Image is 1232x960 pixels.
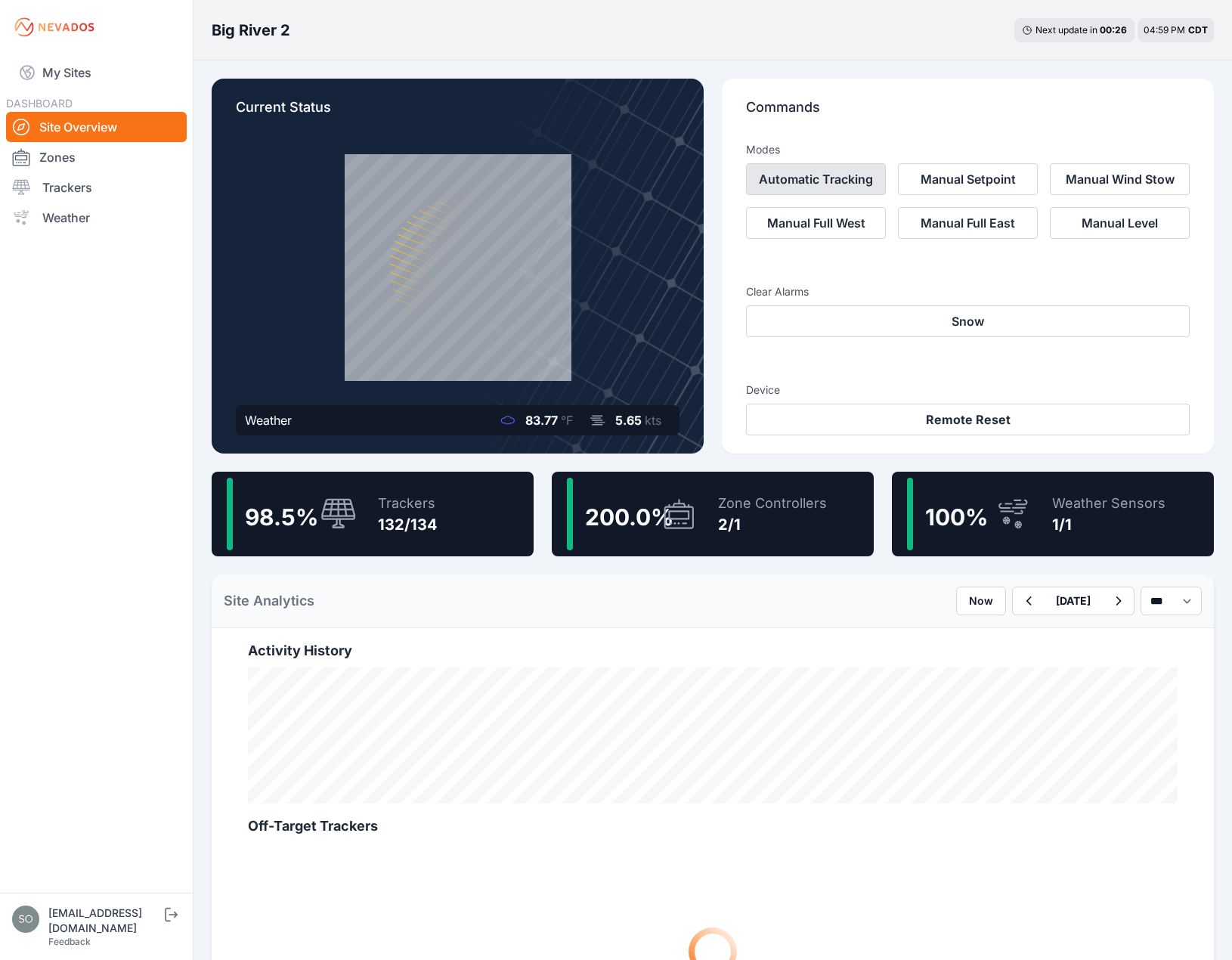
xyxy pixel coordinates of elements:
[6,142,187,172] a: Zones
[525,413,558,428] span: 83.77
[236,97,679,130] p: Current Status
[1188,24,1208,36] span: CDT
[248,640,1178,661] h2: Activity History
[6,112,187,142] a: Site Overview
[1100,24,1127,36] div: 00 : 26
[6,203,187,233] a: Weather
[718,493,827,514] div: Zone Controllers
[224,590,314,612] h2: Site Analytics
[48,906,162,936] div: [EMAIL_ADDRESS][DOMAIN_NAME]
[1050,207,1190,239] button: Manual Level
[746,284,1190,299] h3: Clear Alarms
[956,587,1006,615] button: Now
[6,172,187,203] a: Trackers
[245,503,318,531] span: 98.5 %
[378,493,438,514] div: Trackers
[48,936,91,947] a: Feedback
[378,514,438,535] div: 132/134
[245,411,292,429] div: Weather
[718,514,827,535] div: 2/1
[746,207,886,239] button: Manual Full West
[892,472,1214,556] a: 100%Weather Sensors1/1
[1044,587,1103,615] button: [DATE]
[12,906,39,933] img: solvocc@solvenergy.com
[746,305,1190,337] button: Snow
[6,54,187,91] a: My Sites
[212,472,534,556] a: 98.5%Trackers132/134
[12,15,97,39] img: Nevados
[1052,514,1165,535] div: 1/1
[212,20,290,41] h3: Big River 2
[898,163,1038,195] button: Manual Setpoint
[1050,163,1190,195] button: Manual Wind Stow
[248,816,1178,837] h2: Off-Target Trackers
[552,472,874,556] a: 200.0%Zone Controllers2/1
[6,97,73,110] span: DASHBOARD
[746,404,1190,435] button: Remote Reset
[1144,24,1185,36] span: 04:59 PM
[585,503,673,531] span: 200.0 %
[746,142,780,157] h3: Modes
[212,11,290,50] nav: Breadcrumb
[615,413,642,428] span: 5.65
[1035,24,1097,36] span: Next update in
[1052,493,1165,514] div: Weather Sensors
[561,413,573,428] span: °F
[746,163,886,195] button: Automatic Tracking
[898,207,1038,239] button: Manual Full East
[645,413,661,428] span: kts
[746,97,1190,130] p: Commands
[925,503,988,531] span: 100 %
[746,382,1190,398] h3: Device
